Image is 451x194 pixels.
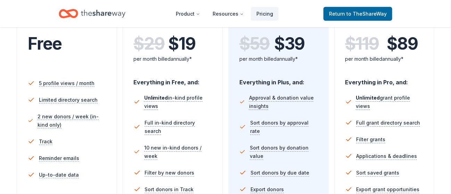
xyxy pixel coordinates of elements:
span: grant profile views [356,95,410,109]
span: Sort donors in Track [145,185,194,194]
span: Export grant opportunities [356,185,420,194]
a: Returnto TheShareWay [323,7,392,21]
span: Filter by new donors [145,169,195,177]
div: Everything in Plus, and: [239,72,318,87]
div: per month billed annually* [239,55,318,63]
span: Filter grants [356,135,386,144]
div: Everything in Free, and: [134,72,212,87]
button: Resources [207,7,249,21]
span: $ 89 [387,34,418,53]
a: Home [59,6,125,22]
div: per month billed annually* [345,55,424,63]
span: Sort donors by due date [251,169,309,177]
span: Full grant directory search [356,119,420,127]
span: to TheShareWay [346,11,387,17]
span: Sort saved grants [356,169,400,177]
span: Up-to-date data [39,171,79,179]
nav: Main [170,6,279,22]
div: Everything in Pro, and: [345,72,424,87]
span: Track [39,137,52,146]
button: Product [170,7,206,21]
span: Free [28,33,62,54]
span: Reminder emails [39,154,79,162]
span: Full in-kind directory search [145,119,212,135]
span: Unlimited [356,95,380,101]
div: per month billed annually* [134,55,212,63]
span: 5 profile views / month [39,79,95,87]
span: Approval & donation value insights [249,94,318,110]
span: $ 19 [169,34,196,53]
span: 2 new donors / week (in-kind only) [38,112,106,129]
span: Return [329,10,387,18]
span: 10 new in-kind donors / week [144,144,212,160]
a: Pricing [251,7,279,21]
span: in-kind profile views [144,95,203,109]
span: Sort donors by approval rate [250,119,317,135]
span: Limited directory search [39,96,98,104]
span: Applications & deadlines [356,152,417,160]
span: Export donors [251,185,284,194]
span: Unlimited [144,95,168,101]
span: $ 39 [274,34,305,53]
span: Sort donors by donation value [250,144,317,160]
